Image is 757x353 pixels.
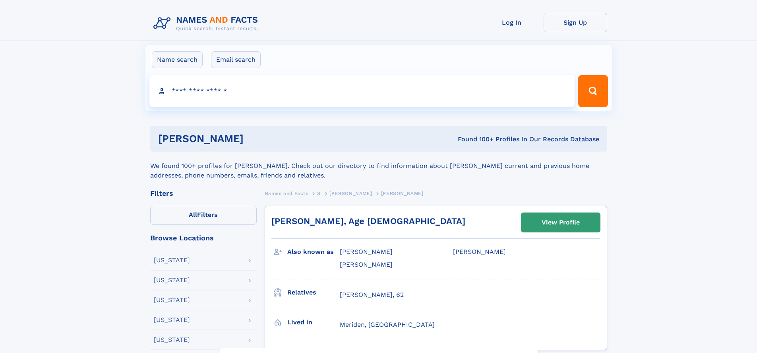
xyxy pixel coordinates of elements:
[154,297,190,303] div: [US_STATE]
[329,188,372,198] a: [PERSON_NAME]
[287,316,340,329] h3: Lived in
[150,190,257,197] div: Filters
[578,75,608,107] button: Search Button
[158,134,351,144] h1: [PERSON_NAME]
[265,188,308,198] a: Names and Facts
[544,13,607,32] a: Sign Up
[150,234,257,242] div: Browse Locations
[453,248,506,255] span: [PERSON_NAME]
[154,317,190,323] div: [US_STATE]
[152,51,203,68] label: Name search
[350,135,599,144] div: Found 100+ Profiles In Our Records Database
[381,191,424,196] span: [PERSON_NAME]
[542,213,580,232] div: View Profile
[154,257,190,263] div: [US_STATE]
[149,75,575,107] input: search input
[340,291,404,299] a: [PERSON_NAME], 62
[154,277,190,283] div: [US_STATE]
[340,321,435,328] span: Meriden, [GEOGRAPHIC_DATA]
[521,213,600,232] a: View Profile
[287,245,340,259] h3: Also known as
[271,216,465,226] a: [PERSON_NAME], Age [DEMOGRAPHIC_DATA]
[317,191,321,196] span: S
[340,248,393,255] span: [PERSON_NAME]
[189,211,197,218] span: All
[150,13,265,34] img: Logo Names and Facts
[150,206,257,225] label: Filters
[329,191,372,196] span: [PERSON_NAME]
[340,261,393,268] span: [PERSON_NAME]
[154,337,190,343] div: [US_STATE]
[317,188,321,198] a: S
[150,152,607,180] div: We found 100+ profiles for [PERSON_NAME]. Check out our directory to find information about [PERS...
[480,13,544,32] a: Log In
[211,51,261,68] label: Email search
[287,286,340,299] h3: Relatives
